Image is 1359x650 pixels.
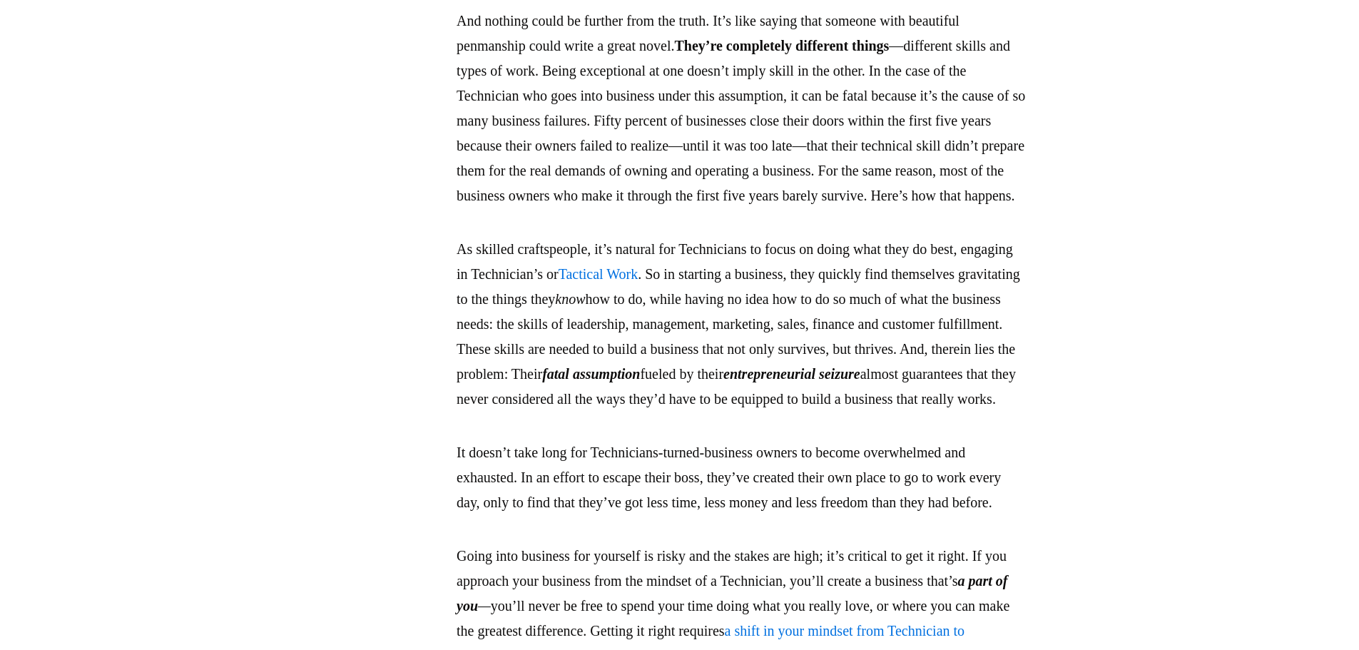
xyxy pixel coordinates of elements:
p: As skilled craftspeople, it’s natural for Technicians to focus on doing what they do best, engagi... [457,237,1027,412]
p: It doesn’t take long for Technicians-turned-business owners to become overwhelmed and exhausted. ... [457,440,1027,515]
em: know [555,291,585,307]
em: — [478,598,491,614]
em: entrepreneurial seizure [723,366,860,382]
p: And nothing could be further from the truth. It’s like saying that someone with beautiful penmans... [457,9,1027,208]
a: Tactical Work [559,266,638,282]
iframe: Chat Widget [1041,547,1359,650]
em: fatal assumption [542,366,640,382]
strong: They’re completely different things [674,38,889,54]
em: a part of you [457,573,1007,614]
